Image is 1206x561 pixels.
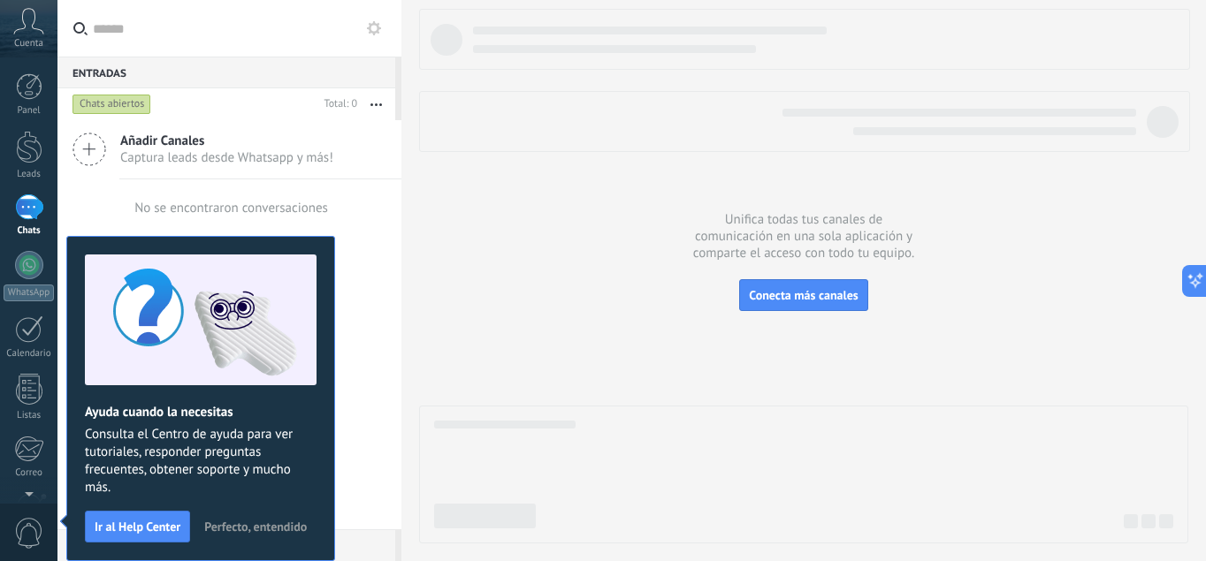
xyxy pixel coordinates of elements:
[4,225,55,237] div: Chats
[4,169,55,180] div: Leads
[95,520,180,533] span: Ir al Help Center
[120,149,333,166] span: Captura leads desde Whatsapp y más!
[4,467,55,479] div: Correo
[120,133,333,149] span: Añadir Canales
[134,200,328,216] div: No se encontraron conversaciones
[85,426,317,497] span: Consulta el Centro de ayuda para ver tutoriales, responder preguntas frecuentes, obtener soporte ...
[317,95,357,113] div: Total: 0
[749,287,858,303] span: Conecta más canales
[4,284,54,301] div: WhatsApp
[4,105,55,117] div: Panel
[73,94,151,115] div: Chats abiertos
[85,404,317,421] h2: Ayuda cuando la necesitas
[196,513,315,540] button: Perfecto, entendido
[4,410,55,421] div: Listas
[85,511,190,542] button: Ir al Help Center
[739,279,867,311] button: Conecta más canales
[4,348,55,360] div: Calendario
[57,57,395,88] div: Entradas
[204,520,307,533] span: Perfecto, entendido
[14,38,43,49] span: Cuenta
